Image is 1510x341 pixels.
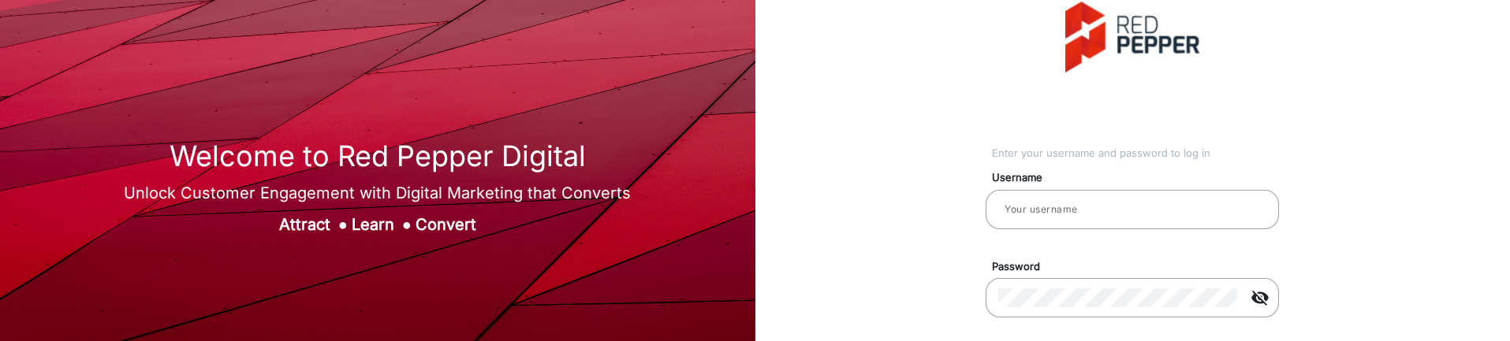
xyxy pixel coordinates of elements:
h1: Welcome to Red Pepper Digital [124,139,631,173]
div: Enter your username and password to log in [992,146,1280,161]
mat-icon: visibility_off [1241,288,1279,307]
div: Unlock Customer Engagement with Digital Marketing that Converts [124,181,631,205]
div: Attract Learn Convert [124,213,631,236]
span: ● [338,215,348,234]
span: ● [402,215,412,234]
mat-label: Username [980,170,1297,186]
input: Your username [998,200,1266,219]
mat-label: Password [980,259,1297,275]
img: vmg-logo [1065,2,1199,72]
